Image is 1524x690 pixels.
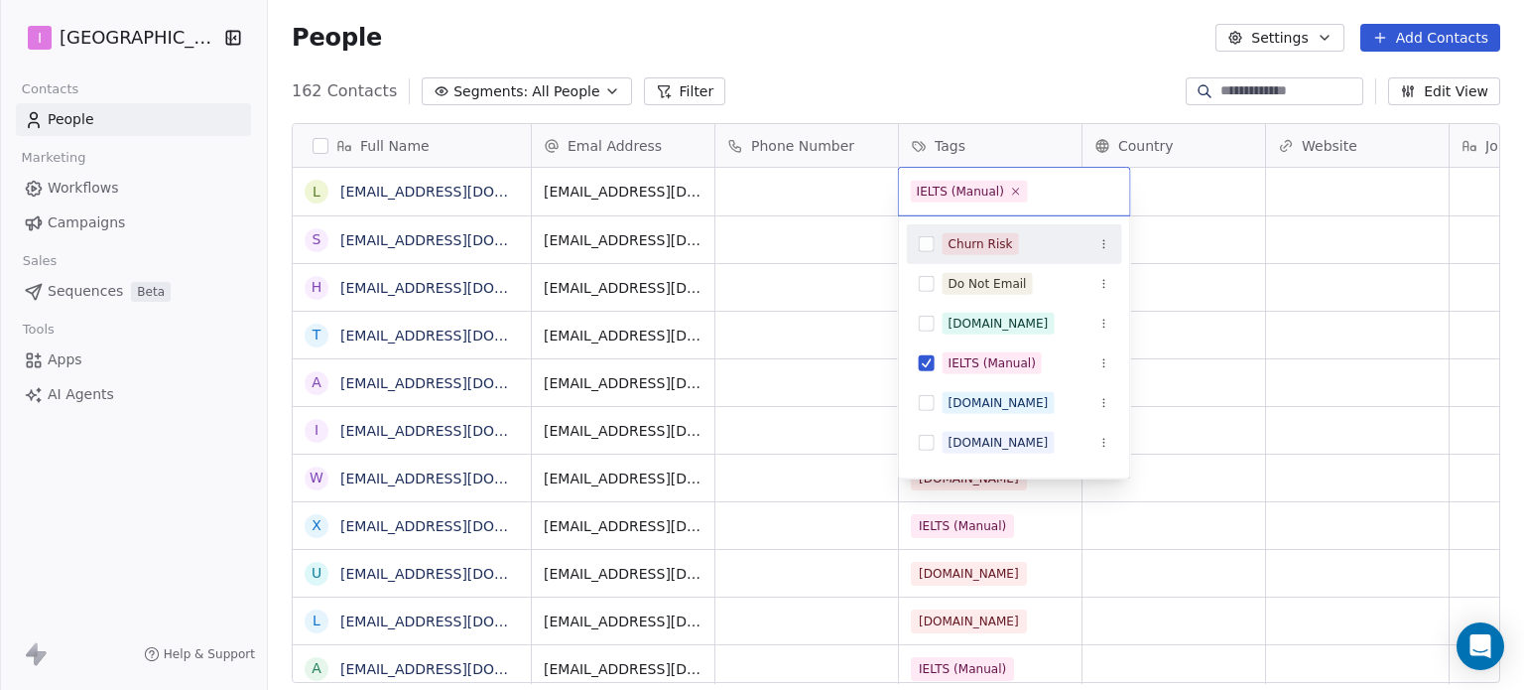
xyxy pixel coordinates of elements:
div: [DOMAIN_NAME] [949,434,1049,452]
div: Suggestions [907,224,1122,621]
div: [DOMAIN_NAME] [949,394,1049,412]
div: Churn Risk [949,235,1013,253]
div: Do Not Email [949,275,1027,293]
div: [DOMAIN_NAME] [949,315,1049,333]
div: IELTS (Manual) [917,183,1004,201]
div: IELTS (Manual) [949,354,1036,372]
